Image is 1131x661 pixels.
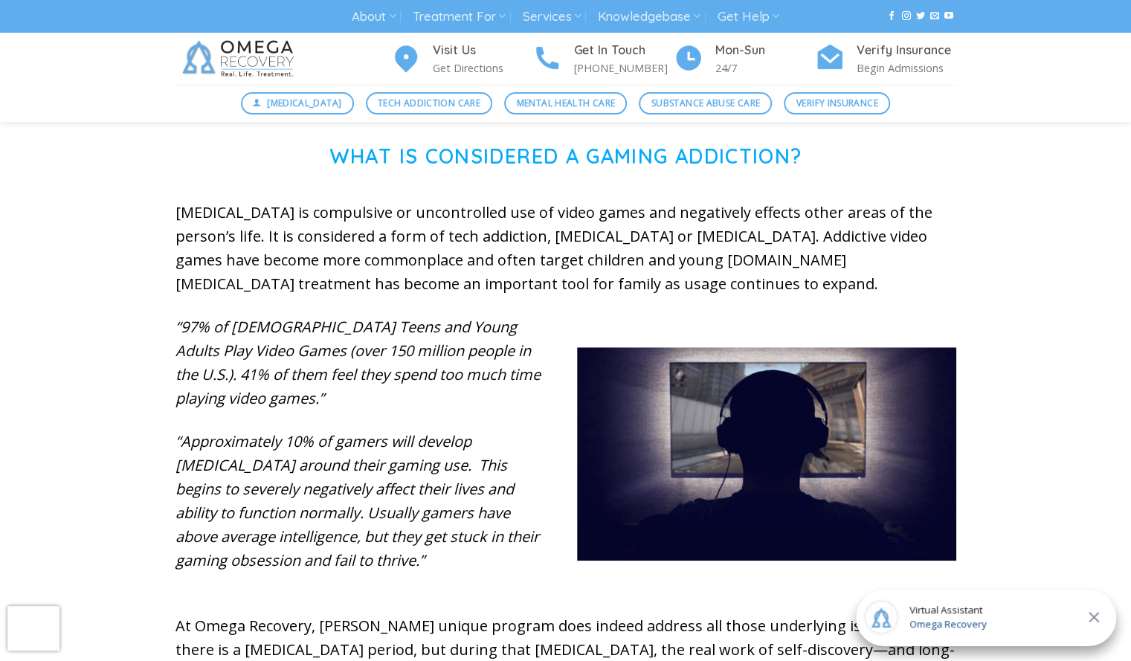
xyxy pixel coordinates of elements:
p: Get Directions [433,59,532,77]
a: Mental Health Care [504,92,627,115]
span: Verify Insurance [796,96,878,110]
h4: Visit Us [433,41,532,60]
p: 24/7 [715,59,815,77]
em: “Approximately 10% of gamers will develop [MEDICAL_DATA] around their gaming use. This begins to ... [175,431,539,570]
a: Follow on Facebook [887,11,896,22]
a: Send us an email [930,11,939,22]
span: Tech Addiction Care [378,96,480,110]
a: Verify Insurance Begin Admissions [815,41,956,77]
a: Knowledgebase [598,3,700,30]
h4: Verify Insurance [857,41,956,60]
em: “97% of [DEMOGRAPHIC_DATA] Teens and Young Adults Play Video Games (over 150 million people in th... [175,317,541,408]
p: [PHONE_NUMBER] [574,59,674,77]
a: Verify Insurance [784,92,890,115]
span: Mental Health Care [517,96,615,110]
span: Substance Abuse Care [651,96,760,110]
h4: Mon-Sun [715,41,815,60]
img: Omega Recovery [175,33,306,85]
a: Tech Addiction Care [366,92,493,115]
a: Treatment For [413,3,506,30]
a: [MEDICAL_DATA] [241,92,354,115]
h4: Get In Touch [574,41,674,60]
a: Substance Abuse Care [639,92,772,115]
p: [MEDICAL_DATA] is compulsive or uncontrolled use of video games and negatively effects other area... [175,201,956,296]
a: Services [522,3,581,30]
a: Follow on Instagram [901,11,910,22]
p: Begin Admissions [857,59,956,77]
a: Get In Touch [PHONE_NUMBER] [532,41,674,77]
a: Visit Us Get Directions [391,41,532,77]
h1: What is Considered a Gaming Addiction? [175,144,956,169]
a: Get Help [718,3,779,30]
span: [MEDICAL_DATA] [267,96,341,110]
a: About [352,3,396,30]
a: Follow on YouTube [944,11,953,22]
a: Follow on Twitter [916,11,925,22]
